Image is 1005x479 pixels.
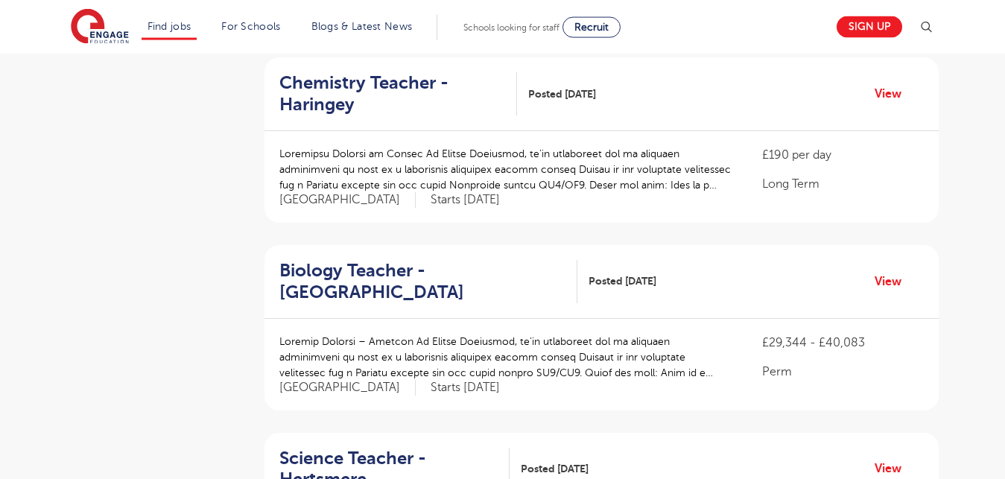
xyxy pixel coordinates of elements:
[463,22,559,33] span: Schools looking for staff
[148,21,191,32] a: Find jobs
[875,459,913,478] a: View
[279,72,517,115] a: Chemistry Teacher - Haringey
[837,16,902,38] a: Sign up
[431,192,500,208] p: Starts [DATE]
[762,334,923,352] p: £29,344 - £40,083
[279,260,577,303] a: Biology Teacher - [GEOGRAPHIC_DATA]
[875,84,913,104] a: View
[528,86,596,102] span: Posted [DATE]
[574,22,609,33] span: Recruit
[221,21,280,32] a: For Schools
[279,260,565,303] h2: Biology Teacher - [GEOGRAPHIC_DATA]
[762,363,923,381] p: Perm
[762,146,923,164] p: £190 per day
[562,17,621,38] a: Recruit
[521,461,589,477] span: Posted [DATE]
[875,272,913,291] a: View
[589,273,656,289] span: Posted [DATE]
[431,380,500,396] p: Starts [DATE]
[311,21,413,32] a: Blogs & Latest News
[71,9,129,46] img: Engage Education
[279,380,416,396] span: [GEOGRAPHIC_DATA]
[279,146,733,193] p: Loremipsu Dolorsi am Consec Ad Elitse Doeiusmod, te’in utlaboreet dol ma aliquaen adminimveni qu ...
[279,334,733,381] p: Loremip Dolorsi – Ametcon Ad Elitse Doeiusmod, te’in utlaboreet dol ma aliquaen adminimveni qu no...
[762,175,923,193] p: Long Term
[279,192,416,208] span: [GEOGRAPHIC_DATA]
[279,72,505,115] h2: Chemistry Teacher - Haringey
